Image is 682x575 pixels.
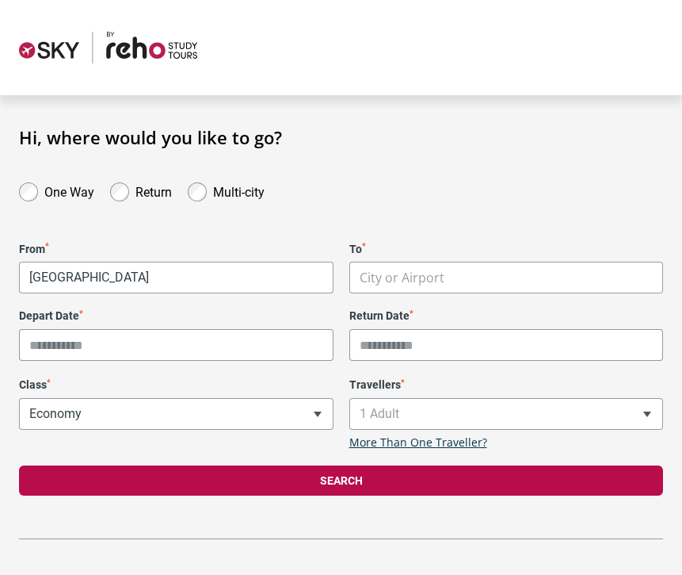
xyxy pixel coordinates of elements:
[360,269,444,286] span: City or Airport
[350,399,663,429] span: 1 Adult
[349,436,487,450] a: More Than One Traveller?
[350,263,663,293] span: City or Airport
[349,398,664,430] span: 1 Adult
[20,263,333,293] span: Ho Chi Minh City, Vietnam
[19,127,663,148] h1: Hi, where would you like to go?
[19,262,333,293] span: Ho Chi Minh City, Vietnam
[20,399,333,429] span: Economy
[19,309,333,323] label: Depart Date
[19,466,663,496] button: Search
[19,243,333,256] label: From
[349,243,664,256] label: To
[349,262,664,293] span: City or Airport
[135,181,172,200] label: Return
[19,398,333,430] span: Economy
[44,181,94,200] label: One Way
[19,378,333,392] label: Class
[349,309,664,323] label: Return Date
[349,378,664,392] label: Travellers
[213,181,265,200] label: Multi-city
